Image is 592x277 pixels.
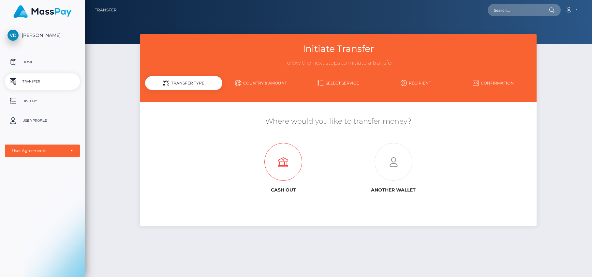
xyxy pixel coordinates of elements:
[233,187,333,193] h6: Cash out
[454,77,532,89] a: Confirmation
[12,148,66,153] div: User Agreements
[488,4,549,16] input: Search...
[377,77,454,89] a: Recipient
[5,113,80,129] a: User Profile
[7,116,77,126] p: User Profile
[7,96,77,106] p: History
[7,77,77,86] p: Transfer
[5,145,80,157] button: User Agreements
[145,116,532,127] h5: Where would you like to transfer money?
[300,77,377,89] a: Select Service
[145,76,222,90] div: Transfer Type
[5,93,80,109] a: History
[5,73,80,90] a: Transfer
[145,42,532,55] h3: Initiate Transfer
[343,187,444,193] h6: Another wallet
[7,57,77,67] p: Home
[13,5,71,18] img: MassPay
[145,59,532,67] h3: Follow the next steps to initiate a transfer
[5,32,80,38] span: [PERSON_NAME]
[5,54,80,70] a: Home
[95,3,117,17] a: Transfer
[222,77,300,89] a: Country & Amount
